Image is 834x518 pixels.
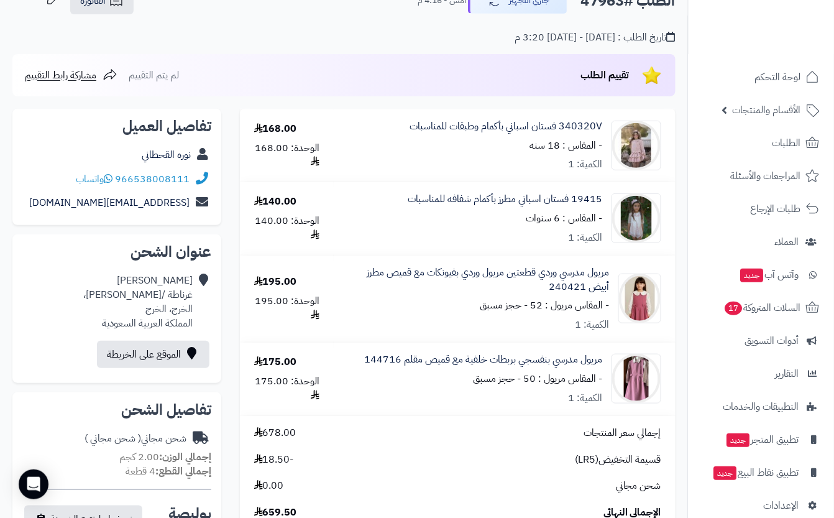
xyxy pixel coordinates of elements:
div: الكمية: 1 [568,391,602,405]
a: السلات المتروكة17 [696,293,827,323]
span: جديد [714,466,737,480]
span: الأقسام والمنتجات [733,101,801,119]
span: تطبيق نقاط البيع [713,464,799,481]
small: - المقاس : 18 سنه [529,138,602,153]
span: المراجعات والأسئلة [731,167,801,185]
span: 17 [725,302,743,315]
div: 168.00 [254,122,297,136]
a: مريول مدرسي وردي قطعتين مريول وردي بفيونكات مع قميص مطرز أبيض 240421 [348,266,609,294]
a: المراجعات والأسئلة [696,161,827,191]
div: تاريخ الطلب : [DATE] - [DATE] 3:20 م [515,30,676,45]
strong: إجمالي القطع: [155,464,211,479]
a: طلبات الإرجاع [696,194,827,224]
a: وآتس آبجديد [696,260,827,290]
span: التطبيقات والخدمات [723,398,799,415]
a: التقارير [696,359,827,389]
a: واتساب [76,172,112,187]
h2: تفاصيل الشحن [22,402,211,417]
a: 19415 فستان اسباني مطرز بأكمام شفافه للمناسبات [408,192,602,206]
img: 1754036306-IMG_2329-90x90.jpeg [612,354,661,404]
h2: تفاصيل العميل [22,119,211,134]
small: - المقاس : 6 سنوات [526,211,602,226]
div: الوحدة: 175.00 [254,374,320,403]
div: الوحدة: 195.00 [254,294,320,323]
img: 1710141077-19415-90x90.JPG [612,193,661,243]
a: [EMAIL_ADDRESS][DOMAIN_NAME] [29,195,190,210]
div: 175.00 [254,355,297,369]
span: العملاء [775,233,799,251]
span: أدوات التسويق [745,332,799,349]
h2: عنوان الشحن [22,244,211,259]
span: وآتس آب [740,266,799,284]
a: 966538008111 [115,172,190,187]
div: شحن مجاني [85,432,186,446]
span: إجمالي سعر المنتجات [584,426,661,440]
a: مشاركة رابط التقييم [25,68,117,83]
a: الطلبات [696,128,827,158]
img: 1699020904-_DSC7991zzz-90x90.jpg [612,121,661,170]
div: 140.00 [254,195,297,209]
a: العملاء [696,227,827,257]
span: ( شحن مجاني ) [85,431,141,446]
a: نوره القحطاني [142,147,191,162]
a: تطبيق المتجرجديد [696,425,827,455]
a: التطبيقات والخدمات [696,392,827,422]
span: لم يتم التقييم [129,68,179,83]
span: الطلبات [772,134,801,152]
span: التقارير [776,365,799,382]
span: الإعدادات [764,497,799,514]
small: - المقاس مريول : 52 - حجز مسبق [480,298,609,313]
small: 4 قطعة [126,464,211,479]
a: مريول مدرسي بنفسجي بربطات خلفية مع قميص مقلم 144716 [364,353,602,367]
span: -18.50 [254,453,294,467]
small: 2.00 كجم [119,450,211,465]
span: السلات المتروكة [724,299,801,317]
span: 678.00 [254,426,296,440]
strong: إجمالي الوزن: [159,450,211,465]
div: Open Intercom Messenger [19,469,48,499]
div: الوحدة: 168.00 [254,141,320,170]
small: - المقاس مريول : 50 - حجز مسبق [473,371,602,386]
a: 340320V فستان اسباني بأكمام وطبقات للمناسبات [410,119,602,134]
span: تقييم الطلب [580,68,630,83]
span: شحن مجاني [616,479,661,493]
span: جديد [727,433,750,447]
div: [PERSON_NAME] غرناطة /[PERSON_NAME]، الخرج، الخرج المملكة العربية السعودية [83,274,193,330]
span: جديد [741,269,764,282]
div: 195.00 [254,275,297,289]
span: لوحة التحكم [755,68,801,86]
div: الكمية: 1 [568,157,602,172]
span: طلبات الإرجاع [751,200,801,218]
span: مشاركة رابط التقييم [25,68,96,83]
a: تطبيق نقاط البيعجديد [696,458,827,488]
div: الكمية: 1 [568,231,602,245]
div: الكمية: 1 [575,318,609,332]
div: الوحدة: 140.00 [254,214,320,243]
span: قسيمة التخفيض(LR5) [575,453,661,467]
span: تطبيق المتجر [726,431,799,448]
a: الموقع على الخريطة [97,341,209,368]
img: 1752852067-1000412619-90x90.jpg [619,274,661,323]
a: لوحة التحكم [696,62,827,92]
span: 0.00 [254,479,284,493]
a: أدوات التسويق [696,326,827,356]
